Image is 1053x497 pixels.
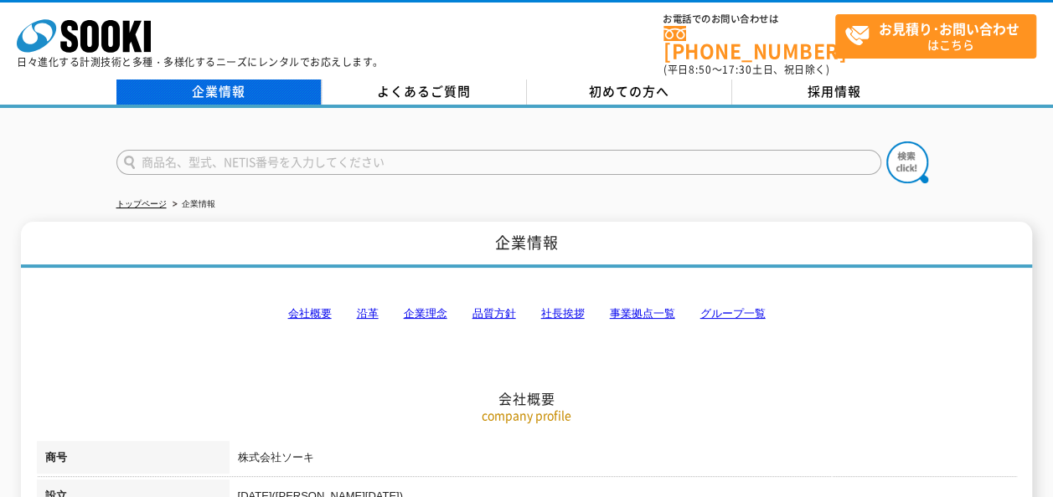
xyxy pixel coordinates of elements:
a: 初めての方へ [527,79,732,105]
a: よくあるご質問 [322,79,527,105]
a: トップページ [116,199,167,208]
a: 事業拠点一覧 [610,307,675,320]
a: お見積り･お問い合わせはこちら [835,14,1036,59]
a: 採用情報 [732,79,937,105]
span: 8:50 [689,62,712,77]
p: 日々進化する計測技術と多種・多様化するニーズにレンタルでお応えします。 [17,57,384,67]
span: (平日 ～ 土日、祝日除く) [663,62,829,77]
p: company profile [37,407,1017,424]
span: 初めての方へ [589,82,669,100]
a: 品質方針 [472,307,516,320]
a: [PHONE_NUMBER] [663,26,835,60]
a: 企業情報 [116,79,322,105]
td: 株式会社ソーキ [230,441,1017,479]
a: 企業理念 [404,307,447,320]
img: btn_search.png [886,141,928,183]
h1: 企業情報 [21,222,1032,268]
span: お電話でのお問い合わせは [663,14,835,24]
th: 商号 [37,441,230,479]
a: 社長挨拶 [541,307,585,320]
h2: 会社概要 [37,223,1017,407]
span: 17:30 [722,62,752,77]
a: グループ一覧 [700,307,766,320]
span: はこちら [844,15,1035,57]
a: 沿革 [357,307,379,320]
li: 企業情報 [169,196,215,213]
a: 会社概要 [288,307,332,320]
input: 商品名、型式、NETIS番号を入力してください [116,150,881,175]
strong: お見積り･お問い合わせ [879,18,1019,38]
